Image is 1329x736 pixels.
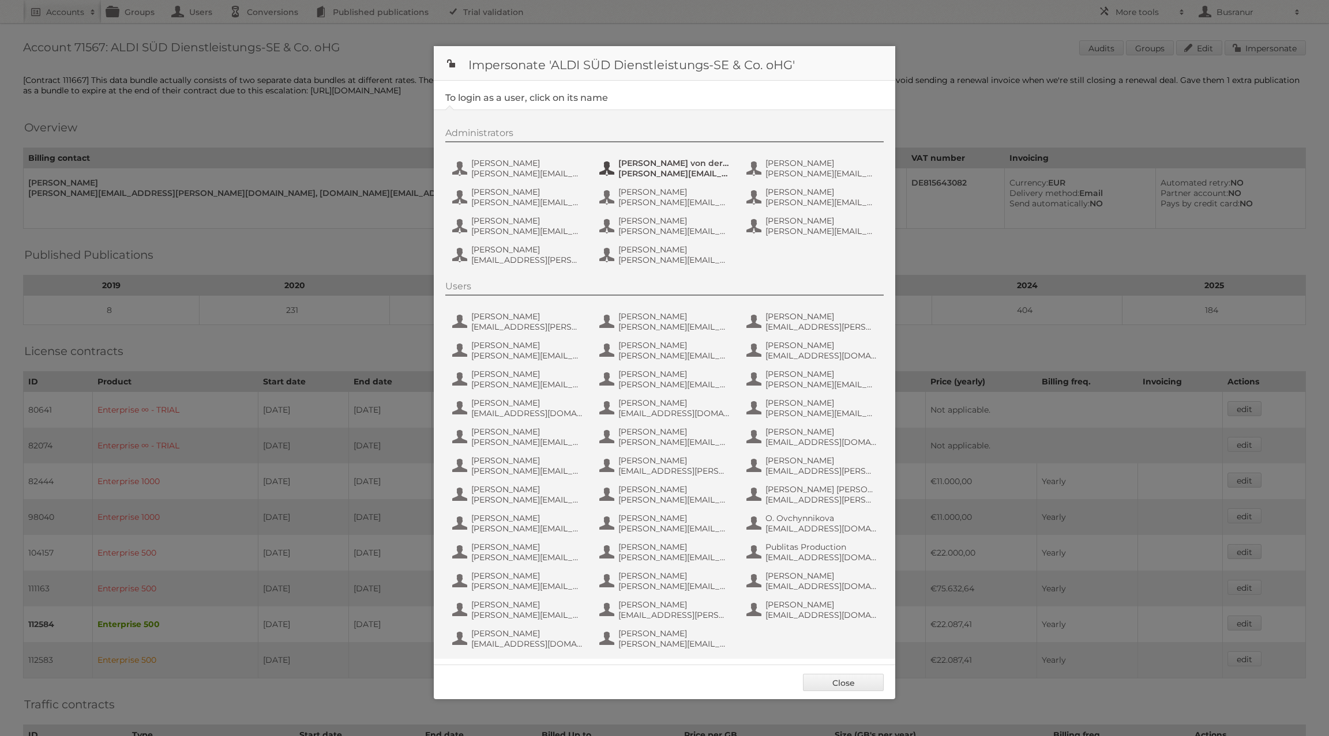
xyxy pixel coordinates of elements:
[598,425,734,448] button: [PERSON_NAME] [PERSON_NAME][EMAIL_ADDRESS][PERSON_NAME][DOMAIN_NAME]
[471,437,583,447] span: [PERSON_NAME][EMAIL_ADDRESS][DOMAIN_NAME]
[765,340,877,350] span: [PERSON_NAME]
[451,368,587,391] button: [PERSON_NAME] [PERSON_NAME][EMAIL_ADDRESS][PERSON_NAME][DOMAIN_NAME]
[598,243,734,266] button: [PERSON_NAME] [PERSON_NAME][EMAIL_ADDRESS][PERSON_NAME][DOMAIN_NAME]
[598,512,734,535] button: [PERSON_NAME] [PERSON_NAME][EMAIL_ADDRESS][PERSON_NAME][DOMAIN_NAME]
[618,571,730,581] span: [PERSON_NAME]
[765,197,877,207] span: [PERSON_NAME][EMAIL_ADDRESS][DOMAIN_NAME]
[598,310,734,333] button: [PERSON_NAME] [PERSON_NAME][EMAIL_ADDRESS][PERSON_NAME][DOMAIN_NAME]
[471,244,583,255] span: [PERSON_NAME]
[765,226,877,236] span: [PERSON_NAME][EMAIL_ADDRESS][PERSON_NAME][DOMAIN_NAME]
[471,379,583,390] span: [PERSON_NAME][EMAIL_ADDRESS][PERSON_NAME][DOMAIN_NAME]
[451,157,587,180] button: [PERSON_NAME] [PERSON_NAME][EMAIL_ADDRESS][DOMAIN_NAME]
[618,340,730,350] span: [PERSON_NAME]
[471,599,583,610] span: [PERSON_NAME]
[618,379,730,390] span: [PERSON_NAME][EMAIL_ADDRESS][PERSON_NAME][DOMAIN_NAME]
[745,157,881,180] button: [PERSON_NAME] [PERSON_NAME][EMAIL_ADDRESS][PERSON_NAME][DOMAIN_NAME]
[618,244,730,255] span: [PERSON_NAME]
[471,197,583,207] span: [PERSON_NAME][EMAIL_ADDRESS][PERSON_NAME][DOMAIN_NAME]
[618,599,730,610] span: [PERSON_NAME]
[765,379,877,390] span: [PERSON_NAME][EMAIL_ADDRESS][PERSON_NAME][DOMAIN_NAME]
[471,216,583,226] span: [PERSON_NAME]
[471,495,583,505] span: [PERSON_NAME][EMAIL_ADDRESS][DOMAIN_NAME]
[765,437,877,447] span: [EMAIL_ADDRESS][DOMAIN_NAME]
[765,398,877,408] span: [PERSON_NAME]
[745,214,881,237] button: [PERSON_NAME] [PERSON_NAME][EMAIL_ADDRESS][PERSON_NAME][DOMAIN_NAME]
[445,281,884,296] div: Users
[618,455,730,466] span: [PERSON_NAME]
[765,495,877,505] span: [EMAIL_ADDRESS][PERSON_NAME][PERSON_NAME][DOMAIN_NAME]
[745,569,881,592] button: [PERSON_NAME] [EMAIL_ADDRESS][DOMAIN_NAME]
[745,454,881,477] button: [PERSON_NAME] [EMAIL_ADDRESS][PERSON_NAME][DOMAIN_NAME]
[618,168,730,179] span: [PERSON_NAME][EMAIL_ADDRESS][DOMAIN_NAME]
[451,339,587,362] button: [PERSON_NAME] [PERSON_NAME][EMAIL_ADDRESS][PERSON_NAME][DOMAIN_NAME]
[765,513,877,523] span: O. Ovchynnikova
[451,512,587,535] button: [PERSON_NAME] [PERSON_NAME][EMAIL_ADDRESS][PERSON_NAME][DOMAIN_NAME]
[745,512,881,535] button: O. Ovchynnikova [EMAIL_ADDRESS][DOMAIN_NAME]
[618,369,730,379] span: [PERSON_NAME]
[618,322,730,332] span: [PERSON_NAME][EMAIL_ADDRESS][PERSON_NAME][DOMAIN_NAME]
[598,569,734,592] button: [PERSON_NAME] [PERSON_NAME][EMAIL_ADDRESS][DOMAIN_NAME]
[745,425,881,448] button: [PERSON_NAME] [EMAIL_ADDRESS][DOMAIN_NAME]
[618,610,730,620] span: [EMAIL_ADDRESS][PERSON_NAME][DOMAIN_NAME]
[471,552,583,563] span: [PERSON_NAME][EMAIL_ADDRESS][DOMAIN_NAME]
[765,311,877,322] span: [PERSON_NAME]
[598,339,734,362] button: [PERSON_NAME] [PERSON_NAME][EMAIL_ADDRESS][PERSON_NAME][DOMAIN_NAME]
[451,310,587,333] button: [PERSON_NAME] [EMAIL_ADDRESS][PERSON_NAME][DOMAIN_NAME]
[618,158,730,168] span: [PERSON_NAME] von der [PERSON_NAME]
[598,397,734,420] button: [PERSON_NAME] [EMAIL_ADDRESS][DOMAIN_NAME]
[471,369,583,379] span: [PERSON_NAME]
[598,598,734,621] button: [PERSON_NAME] [EMAIL_ADDRESS][PERSON_NAME][DOMAIN_NAME]
[765,523,877,534] span: [EMAIL_ADDRESS][DOMAIN_NAME]
[471,466,583,476] span: [PERSON_NAME][EMAIL_ADDRESS][PERSON_NAME][DOMAIN_NAME]
[598,368,734,391] button: [PERSON_NAME] [PERSON_NAME][EMAIL_ADDRESS][PERSON_NAME][DOMAIN_NAME]
[471,571,583,581] span: [PERSON_NAME]
[618,216,730,226] span: [PERSON_NAME]
[745,541,881,564] button: Publitas Production [EMAIL_ADDRESS][DOMAIN_NAME]
[765,158,877,168] span: [PERSON_NAME]
[451,569,587,592] button: [PERSON_NAME] [PERSON_NAME][EMAIL_ADDRESS][PERSON_NAME][DOMAIN_NAME]
[618,408,730,418] span: [EMAIL_ADDRESS][DOMAIN_NAME]
[451,425,587,448] button: [PERSON_NAME] [PERSON_NAME][EMAIL_ADDRESS][DOMAIN_NAME]
[618,311,730,322] span: [PERSON_NAME]
[765,187,877,197] span: [PERSON_NAME]
[471,340,583,350] span: [PERSON_NAME]
[471,455,583,466] span: [PERSON_NAME]
[765,408,877,418] span: [PERSON_NAME][EMAIL_ADDRESS][DOMAIN_NAME]
[618,426,730,437] span: [PERSON_NAME]
[745,186,881,209] button: [PERSON_NAME] [PERSON_NAME][EMAIL_ADDRESS][DOMAIN_NAME]
[598,214,734,237] button: [PERSON_NAME] [PERSON_NAME][EMAIL_ADDRESS][DOMAIN_NAME]
[745,368,881,391] button: [PERSON_NAME] [PERSON_NAME][EMAIL_ADDRESS][PERSON_NAME][DOMAIN_NAME]
[471,255,583,265] span: [EMAIL_ADDRESS][PERSON_NAME][DOMAIN_NAME]
[618,437,730,447] span: [PERSON_NAME][EMAIL_ADDRESS][PERSON_NAME][DOMAIN_NAME]
[618,542,730,552] span: [PERSON_NAME]
[434,46,895,81] h1: Impersonate 'ALDI SÜD Dienstleistungs-SE & Co. oHG'
[451,598,587,621] button: [PERSON_NAME] [PERSON_NAME][EMAIL_ADDRESS][DOMAIN_NAME]
[745,598,881,621] button: [PERSON_NAME] [EMAIL_ADDRESS][DOMAIN_NAME]
[471,639,583,649] span: [EMAIL_ADDRESS][DOMAIN_NAME]
[618,398,730,408] span: [PERSON_NAME]
[765,369,877,379] span: [PERSON_NAME]
[765,571,877,581] span: [PERSON_NAME]
[765,552,877,563] span: [EMAIL_ADDRESS][DOMAIN_NAME]
[618,513,730,523] span: [PERSON_NAME]
[598,541,734,564] button: [PERSON_NAME] [PERSON_NAME][EMAIL_ADDRESS][DOMAIN_NAME]
[765,610,877,620] span: [EMAIL_ADDRESS][DOMAIN_NAME]
[471,350,583,361] span: [PERSON_NAME][EMAIL_ADDRESS][PERSON_NAME][DOMAIN_NAME]
[471,187,583,197] span: [PERSON_NAME]
[803,674,884,691] a: Close
[598,157,734,180] button: [PERSON_NAME] von der [PERSON_NAME] [PERSON_NAME][EMAIL_ADDRESS][DOMAIN_NAME]
[765,542,877,552] span: Publitas Production
[765,466,877,476] span: [EMAIL_ADDRESS][PERSON_NAME][DOMAIN_NAME]
[618,484,730,495] span: [PERSON_NAME]
[618,495,730,505] span: [PERSON_NAME][EMAIL_ADDRESS][PERSON_NAME][DOMAIN_NAME]
[471,523,583,534] span: [PERSON_NAME][EMAIL_ADDRESS][PERSON_NAME][DOMAIN_NAME]
[745,310,881,333] button: [PERSON_NAME] [EMAIL_ADDRESS][PERSON_NAME][DOMAIN_NAME]
[598,186,734,209] button: [PERSON_NAME] [PERSON_NAME][EMAIL_ADDRESS][PERSON_NAME][DOMAIN_NAME]
[618,255,730,265] span: [PERSON_NAME][EMAIL_ADDRESS][PERSON_NAME][DOMAIN_NAME]
[765,350,877,361] span: [EMAIL_ADDRESS][DOMAIN_NAME]
[445,92,608,103] legend: To login as a user, click on its name
[765,322,877,332] span: [EMAIL_ADDRESS][PERSON_NAME][DOMAIN_NAME]
[618,552,730,563] span: [PERSON_NAME][EMAIL_ADDRESS][DOMAIN_NAME]
[471,484,583,495] span: [PERSON_NAME]
[471,426,583,437] span: [PERSON_NAME]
